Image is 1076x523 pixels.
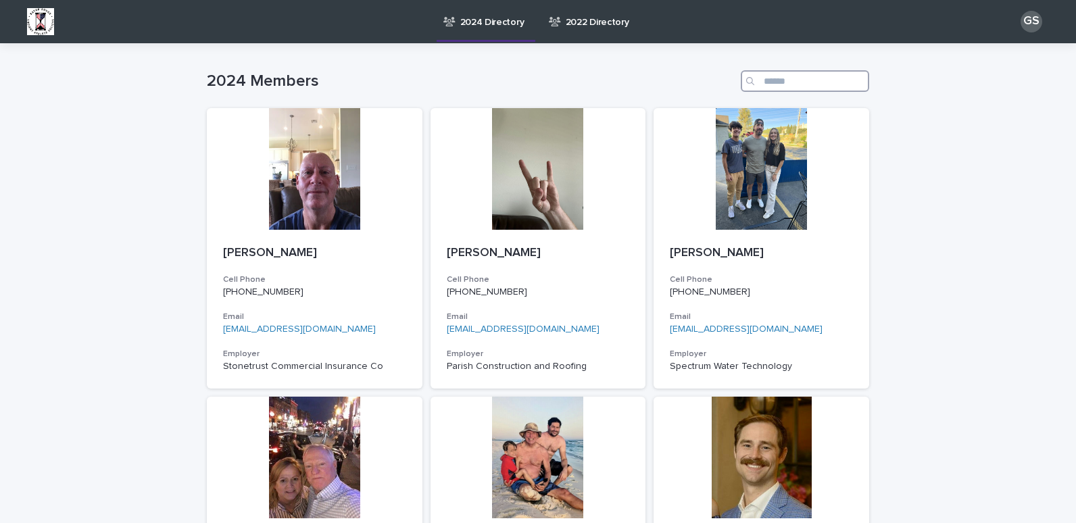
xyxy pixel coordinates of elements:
[27,8,54,35] img: BsxibNoaTPe9uU9VL587
[223,274,406,285] h3: Cell Phone
[447,312,630,322] h3: Email
[447,246,630,261] p: [PERSON_NAME]
[447,274,630,285] h3: Cell Phone
[447,324,600,334] a: [EMAIL_ADDRESS][DOMAIN_NAME]
[207,108,422,389] a: [PERSON_NAME]Cell Phone[PHONE_NUMBER]Email[EMAIL_ADDRESS][DOMAIN_NAME]EmployerStonetrust Commerci...
[670,312,853,322] h3: Email
[223,287,303,297] a: [PHONE_NUMBER]
[223,361,406,372] p: Stonetrust Commercial Insurance Co
[447,349,630,359] h3: Employer
[431,108,646,389] a: [PERSON_NAME]Cell Phone[PHONE_NUMBER]Email[EMAIL_ADDRESS][DOMAIN_NAME]EmployerParish Construction...
[223,349,406,359] h3: Employer
[670,349,853,359] h3: Employer
[207,72,735,91] h1: 2024 Members
[223,324,376,334] a: [EMAIL_ADDRESS][DOMAIN_NAME]
[447,361,630,372] p: Parish Construction and Roofing
[654,108,869,389] a: [PERSON_NAME]Cell Phone[PHONE_NUMBER]Email[EMAIL_ADDRESS][DOMAIN_NAME]EmployerSpectrum Water Tech...
[670,324,823,334] a: [EMAIL_ADDRESS][DOMAIN_NAME]
[670,361,853,372] p: Spectrum Water Technology
[223,246,406,261] p: [PERSON_NAME]
[1021,11,1042,32] div: GS
[670,274,853,285] h3: Cell Phone
[741,70,869,92] input: Search
[447,287,527,297] a: [PHONE_NUMBER]
[223,312,406,322] h3: Email
[670,246,853,261] p: [PERSON_NAME]
[670,287,750,297] a: [PHONE_NUMBER]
